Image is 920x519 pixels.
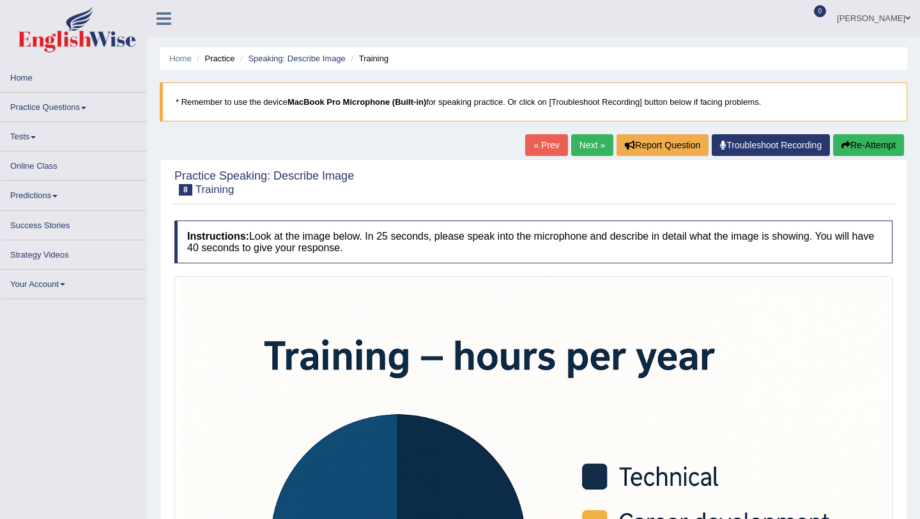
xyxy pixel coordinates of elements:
[287,97,426,107] b: MacBook Pro Microphone (Built-in)
[1,63,146,88] a: Home
[1,122,146,147] a: Tests
[712,134,830,156] a: Troubleshoot Recording
[348,52,388,65] li: Training
[833,134,904,156] button: Re-Attempt
[1,151,146,176] a: Online Class
[1,211,146,236] a: Success Stories
[174,170,354,196] h2: Practice Speaking: Describe Image
[1,93,146,118] a: Practice Questions
[160,82,907,121] blockquote: * Remember to use the device for speaking practice. Or click on [Troubleshoot Recording] button b...
[194,52,234,65] li: Practice
[571,134,613,156] a: Next »
[1,270,146,295] a: Your Account
[814,5,827,17] span: 0
[179,184,192,196] span: 8
[617,134,709,156] button: Report Question
[174,221,893,263] h4: Look at the image below. In 25 seconds, please speak into the microphone and describe in detail w...
[1,240,146,265] a: Strategy Videos
[169,54,192,63] a: Home
[248,54,345,63] a: Speaking: Describe Image
[187,231,249,242] b: Instructions:
[1,181,146,206] a: Predictions
[195,183,234,196] small: Training
[525,134,567,156] a: « Prev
